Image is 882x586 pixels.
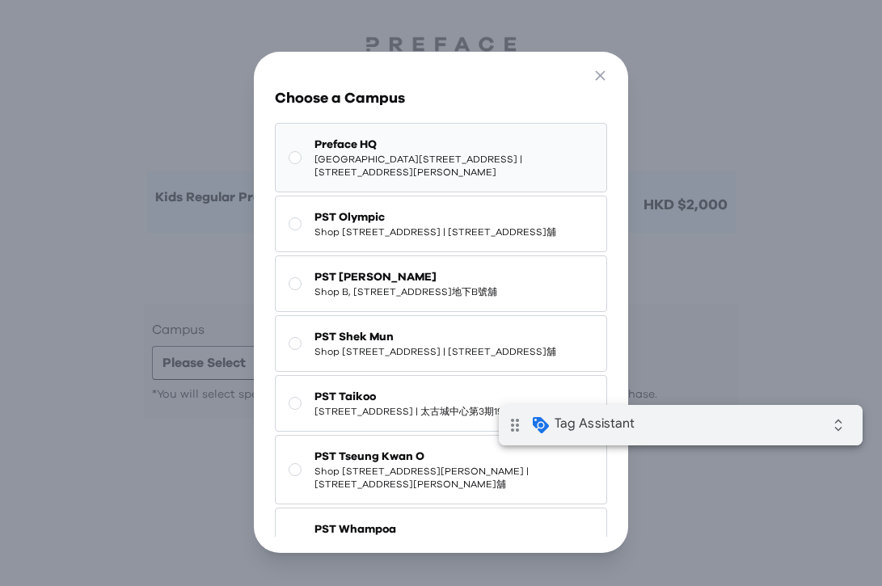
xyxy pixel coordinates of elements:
[275,196,606,252] button: PST OlympicShop [STREET_ADDRESS] | [STREET_ADDRESS]舖
[275,315,606,372] button: PST Shek MunShop [STREET_ADDRESS] | [STREET_ADDRESS]舖
[275,435,606,504] button: PST Tseung Kwan OShop [STREET_ADDRESS][PERSON_NAME] | [STREET_ADDRESS][PERSON_NAME]舖
[323,4,356,36] i: Collapse debug badge
[314,405,513,418] span: [STREET_ADDRESS] | 太古城中心第3期19樓
[275,375,606,432] button: PST Taikoo[STREET_ADDRESS] | 太古城中心第3期19樓
[314,449,593,465] span: PST Tseung Kwan O
[314,285,497,298] span: Shop B, [STREET_ADDRESS]地下B號舖
[314,521,593,538] span: PST Whampoa
[314,153,593,179] span: [GEOGRAPHIC_DATA][STREET_ADDRESS] | [STREET_ADDRESS][PERSON_NAME]
[314,137,593,153] span: Preface HQ
[314,329,556,345] span: PST Shek Mun
[56,11,136,27] span: Tag Assistant
[314,209,556,226] span: PST Olympic
[314,465,593,491] span: Shop [STREET_ADDRESS][PERSON_NAME] | [STREET_ADDRESS][PERSON_NAME]舖
[275,255,606,312] button: PST [PERSON_NAME]Shop B, [STREET_ADDRESS]地下B號舖
[275,87,606,110] h3: Choose a Campus
[314,389,513,405] span: PST Taikoo
[314,269,497,285] span: PST [PERSON_NAME]
[314,345,556,358] span: Shop [STREET_ADDRESS] | [STREET_ADDRESS]舖
[314,226,556,238] span: Shop [STREET_ADDRESS] | [STREET_ADDRESS]舖
[275,123,606,192] button: Preface HQ[GEOGRAPHIC_DATA][STREET_ADDRESS] | [STREET_ADDRESS][PERSON_NAME]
